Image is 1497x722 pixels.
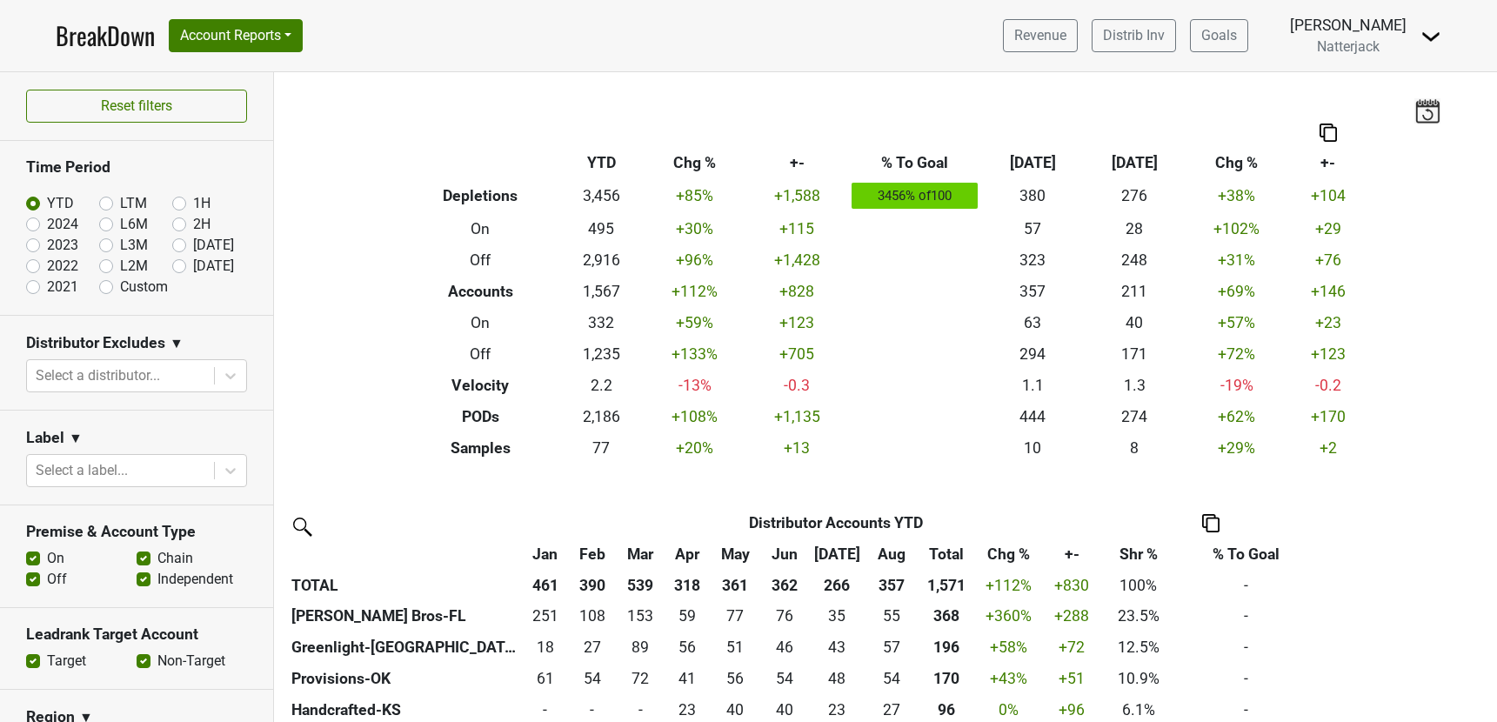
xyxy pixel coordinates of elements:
[1103,570,1174,601] td: 100%
[120,256,148,277] label: L2M
[120,193,147,214] label: LTM
[807,538,865,570] th: Jul: activate to sort column ascending
[1084,370,1186,401] td: 1.3
[1287,213,1368,244] td: +29
[1046,699,1099,721] div: +96
[669,699,705,721] div: 23
[982,432,1084,464] td: 10
[920,636,972,658] div: 196
[558,178,644,213] td: 3,456
[1084,147,1186,178] th: [DATE]
[977,632,1041,664] td: +58 %
[982,370,1084,401] td: 1.1
[713,699,757,721] div: 40
[170,333,184,354] span: ▼
[157,548,193,569] label: Chain
[287,511,315,539] img: filter
[120,235,148,256] label: L3M
[644,276,745,307] td: +112 %
[765,636,804,658] div: 46
[761,664,807,695] td: 54
[56,17,155,54] a: BreakDown
[1287,338,1368,370] td: +123
[710,570,762,601] th: 361
[765,605,804,627] div: 76
[644,432,745,464] td: +20 %
[1186,401,1287,432] td: +62 %
[1084,276,1186,307] td: 211
[644,307,745,338] td: +59 %
[120,214,148,235] label: L6M
[1420,26,1441,47] img: Dropdown Menu
[746,178,848,213] td: +1,588
[1320,124,1337,142] img: Copy to clipboard
[1287,307,1368,338] td: +23
[761,570,807,601] th: 362
[920,699,972,721] div: 96
[47,277,78,297] label: 2021
[746,307,848,338] td: +123
[573,667,612,690] div: 54
[521,664,568,695] td: 61
[26,334,165,352] h3: Distributor Excludes
[287,601,521,632] th: [PERSON_NAME] Bros-FL
[616,538,665,570] th: Mar: activate to sort column ascending
[403,213,558,244] th: On
[812,699,862,721] div: 23
[1186,213,1287,244] td: +102 %
[1041,538,1102,570] th: +-: activate to sort column ascending
[521,601,568,632] td: 251
[710,664,762,695] td: 56
[620,699,661,721] div: -
[982,244,1084,276] td: 323
[47,548,64,569] label: On
[1103,538,1174,570] th: Shr %: activate to sort column ascending
[765,699,804,721] div: 40
[866,664,917,695] td: 54
[669,605,705,627] div: 59
[1046,667,1099,690] div: +51
[1084,307,1186,338] td: 40
[746,370,848,401] td: -0.3
[521,538,568,570] th: Jan: activate to sort column ascending
[525,605,565,627] div: 251
[871,605,912,627] div: 55
[616,664,665,695] td: 72
[982,147,1084,178] th: [DATE]
[761,538,807,570] th: Jun: activate to sort column ascending
[1003,19,1078,52] a: Revenue
[982,338,1084,370] td: 294
[287,570,521,601] th: TOTAL
[193,214,211,235] label: 2H
[26,158,247,177] h3: Time Period
[1186,244,1287,276] td: +31 %
[665,601,709,632] td: 59
[558,244,644,276] td: 2,916
[761,632,807,664] td: 46
[193,256,234,277] label: [DATE]
[1290,14,1407,37] div: [PERSON_NAME]
[710,538,762,570] th: May: activate to sort column ascending
[761,601,807,632] td: 76
[644,213,745,244] td: +30 %
[1054,577,1089,594] span: +830
[665,664,709,695] td: 41
[569,507,1103,538] th: Distributor Accounts YTD
[1317,38,1380,55] span: Natterjack
[47,235,78,256] label: 2023
[521,570,568,601] th: 461
[26,523,247,541] h3: Premise & Account Type
[558,370,644,401] td: 2.2
[47,214,78,235] label: 2024
[982,401,1084,432] td: 444
[525,636,565,658] div: 18
[1174,601,1319,632] td: -
[525,699,565,721] div: -
[986,577,1032,594] span: +112%
[1287,401,1368,432] td: +170
[403,401,558,432] th: PODs
[746,401,848,432] td: +1,135
[1287,432,1368,464] td: +2
[1084,244,1186,276] td: 248
[403,370,558,401] th: Velocity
